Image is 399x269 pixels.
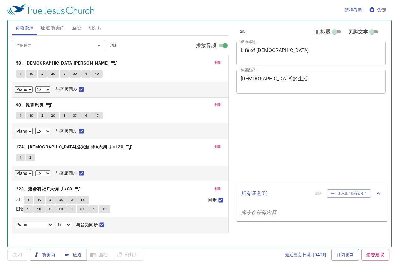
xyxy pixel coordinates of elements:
button: 1 [16,70,25,78]
span: 4C [95,71,99,77]
button: 4 [89,205,98,213]
span: 播放音频 [196,42,216,49]
select: Select Track [15,170,33,176]
button: 清除 [107,42,121,49]
span: 2 [29,155,31,161]
span: 1 [20,113,22,118]
button: 设定 [368,4,389,16]
span: 3 [71,206,73,212]
button: 1 [16,112,25,119]
span: 4C [102,206,107,212]
span: 圣经 [72,24,81,32]
a: 最近更新日期 [DATE] [282,249,329,261]
button: 2 [26,154,35,161]
span: 4 [85,71,87,77]
b: 174、[DEMOGRAPHIC_DATA]必兴起 降A大调 ♩=120 [16,143,123,151]
span: 1 [20,71,22,77]
span: 诗颂崇拜 [16,24,34,32]
span: 证道 赞美诗 [41,24,64,32]
select: Playback Rate [35,128,50,134]
button: 加入至＂所有证道＂ [327,189,371,197]
span: 赞美诗 [35,251,55,259]
button: 2C [47,112,59,119]
button: 删除 [211,143,225,151]
span: 2 [41,113,43,118]
select: Select Track [15,128,33,134]
button: 删除 [211,185,225,193]
span: 设定 [370,6,387,14]
span: 3C [80,206,85,212]
button: 4C [91,70,103,78]
button: 1 [16,154,25,161]
button: 2C [47,70,59,78]
span: 1C [37,197,42,203]
span: 2C [59,206,63,212]
button: 1C [26,70,37,78]
span: 清除 [240,29,247,35]
span: 订阅更新 [336,251,354,259]
span: 2C [59,197,64,203]
span: 4 [85,113,87,118]
span: 幻灯片 [89,24,102,32]
button: 2C [55,205,67,213]
button: 3C [77,205,89,213]
span: 2C [51,71,55,77]
span: 删除 [214,102,221,108]
button: 赞美诗 [30,249,60,261]
button: 选择教程 [342,4,365,16]
button: 3C [77,196,89,204]
span: 证道 [65,251,82,259]
button: 1 [24,196,33,204]
select: Select Track [15,222,53,228]
span: 与音频同步 [55,128,78,135]
span: 3C [73,71,77,77]
span: 清除 [110,43,117,48]
span: 与音频同步 [55,170,78,177]
b: 228、遵命有福 F大调 ♩=88 [16,185,72,193]
button: 3 [67,196,77,204]
button: 4 [81,112,91,119]
span: 同步 [208,197,216,203]
button: 3C [69,112,81,119]
button: 清除 [236,28,250,36]
button: 3 [60,70,69,78]
span: 删除 [214,60,221,66]
span: 3 [63,113,65,118]
textarea: [DEMOGRAPHIC_DATA]的生活 [241,76,382,88]
button: 4 [81,70,91,78]
span: 2 [49,206,51,212]
b: 90、数算恩典 [16,101,44,109]
span: 删除 [214,186,221,192]
iframe: from-child [234,100,357,181]
span: 1 [27,206,29,212]
p: ZH : [16,196,24,204]
div: 所有证道(0)清除加入至＂所有证道＂ [236,183,387,204]
button: 1C [34,196,46,204]
button: Open [94,41,103,50]
button: 删除 [211,59,225,67]
span: 2C [51,113,55,118]
button: 4C [99,205,110,213]
p: EN : [16,205,23,213]
span: 与音频同步 [55,86,78,93]
span: 与音频同步 [76,222,98,228]
i: 尚未存任何内容 [241,209,276,215]
span: 选择教程 [345,6,363,14]
span: 删除 [214,144,221,150]
button: 3C [69,70,81,78]
button: 2 [38,70,47,78]
button: 证道 [60,249,87,261]
select: Playback Rate [35,86,50,93]
button: 228、遵命有福 F大调 ♩=88 [16,185,81,193]
span: 4 [93,206,94,212]
button: 1 [23,205,33,213]
span: 最近更新日期 [DATE] [285,251,327,259]
select: Playback Rate [56,222,71,228]
span: 递交建议 [366,251,384,259]
button: 3 [67,205,76,213]
button: 1C [26,112,37,119]
button: 2 [46,196,55,204]
a: 订阅更新 [331,249,359,261]
button: 2C [55,196,67,204]
button: 174、[DEMOGRAPHIC_DATA]必兴起 降A大调 ♩=120 [16,143,132,151]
